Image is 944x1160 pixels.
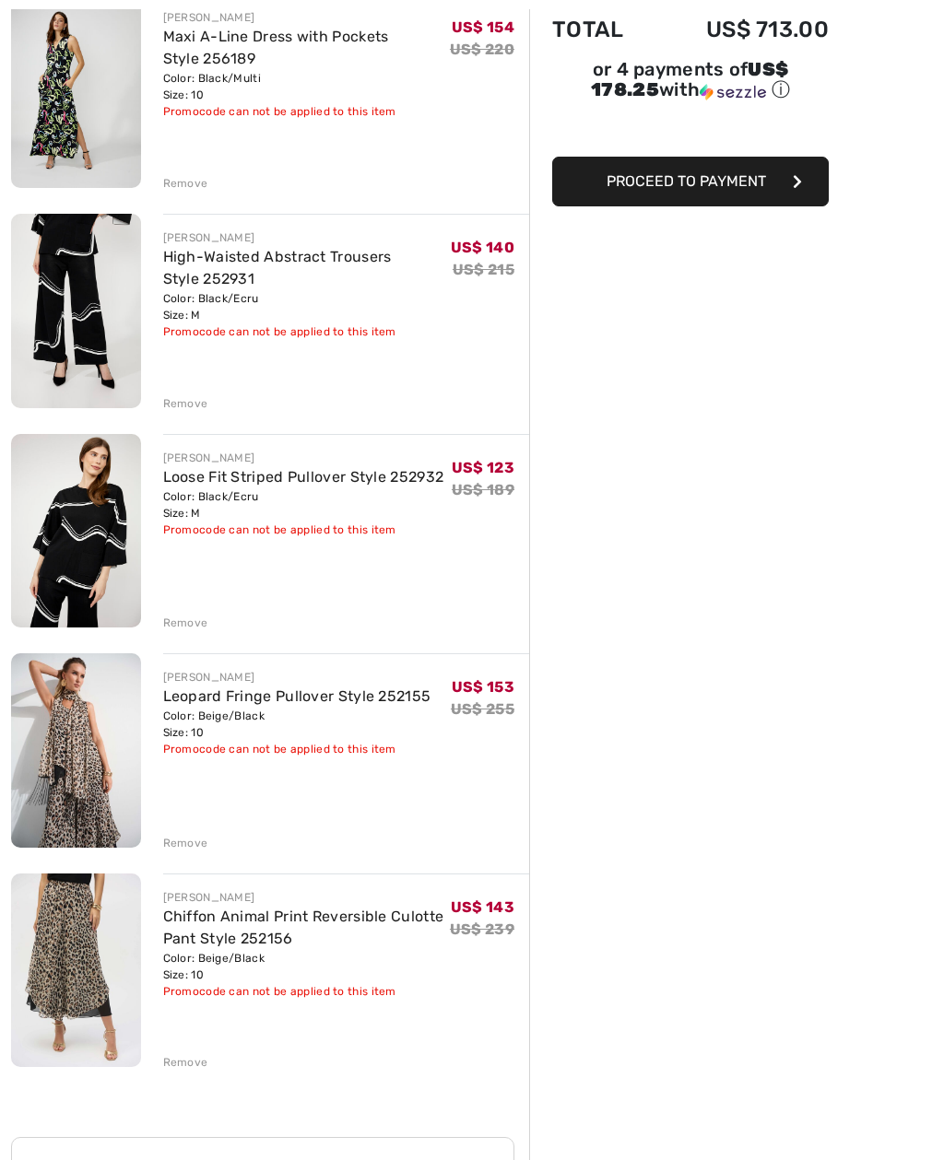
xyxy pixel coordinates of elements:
[163,615,208,632] div: Remove
[163,469,444,486] a: Loose Fit Striped Pullover Style 252932
[450,921,514,939] s: US$ 239
[163,489,444,522] div: Color: Black/Ecru Size: M
[451,240,514,257] span: US$ 140
[451,701,514,719] s: US$ 255
[163,230,451,247] div: [PERSON_NAME]
[163,104,450,121] div: Promocode can not be applied to this item
[452,679,514,697] span: US$ 153
[163,688,431,706] a: Leopard Fringe Pullover Style 252155
[452,19,514,37] span: US$ 154
[450,41,514,59] s: US$ 220
[11,654,141,849] img: Leopard Fringe Pullover Style 252155
[163,890,450,907] div: [PERSON_NAME]
[11,874,141,1068] img: Chiffon Animal Print Reversible Culotte Pant Style 252156
[552,110,829,151] iframe: PayPal-paypal
[163,324,451,341] div: Promocode can not be applied to this item
[163,10,450,27] div: [PERSON_NAME]
[163,176,208,193] div: Remove
[552,62,829,103] div: or 4 payments of with
[163,1055,208,1072] div: Remove
[163,291,451,324] div: Color: Black/Ecru Size: M
[552,62,829,110] div: or 4 payments ofUS$ 178.25withSezzle Click to learn more about Sezzle
[591,59,788,101] span: US$ 178.25
[163,908,444,948] a: Chiffon Animal Print Reversible Culotte Pant Style 252156
[451,899,514,917] span: US$ 143
[163,836,208,852] div: Remove
[452,482,514,499] s: US$ 189
[552,158,829,207] button: Proceed to Payment
[163,951,450,984] div: Color: Beige/Black Size: 10
[163,451,444,467] div: [PERSON_NAME]
[163,71,450,104] div: Color: Black/Multi Size: 10
[163,984,450,1001] div: Promocode can not be applied to this item
[453,262,514,279] s: US$ 215
[163,670,431,686] div: [PERSON_NAME]
[163,29,389,68] a: Maxi A-Line Dress with Pockets Style 256189
[700,85,766,101] img: Sezzle
[11,435,141,629] img: Loose Fit Striped Pullover Style 252932
[163,742,431,758] div: Promocode can not be applied to this item
[163,522,444,539] div: Promocode can not be applied to this item
[163,396,208,413] div: Remove
[163,709,431,742] div: Color: Beige/Black Size: 10
[452,460,514,477] span: US$ 123
[607,173,766,191] span: Proceed to Payment
[11,215,141,409] img: High-Waisted Abstract Trousers Style 252931
[163,249,392,288] a: High-Waisted Abstract Trousers Style 252931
